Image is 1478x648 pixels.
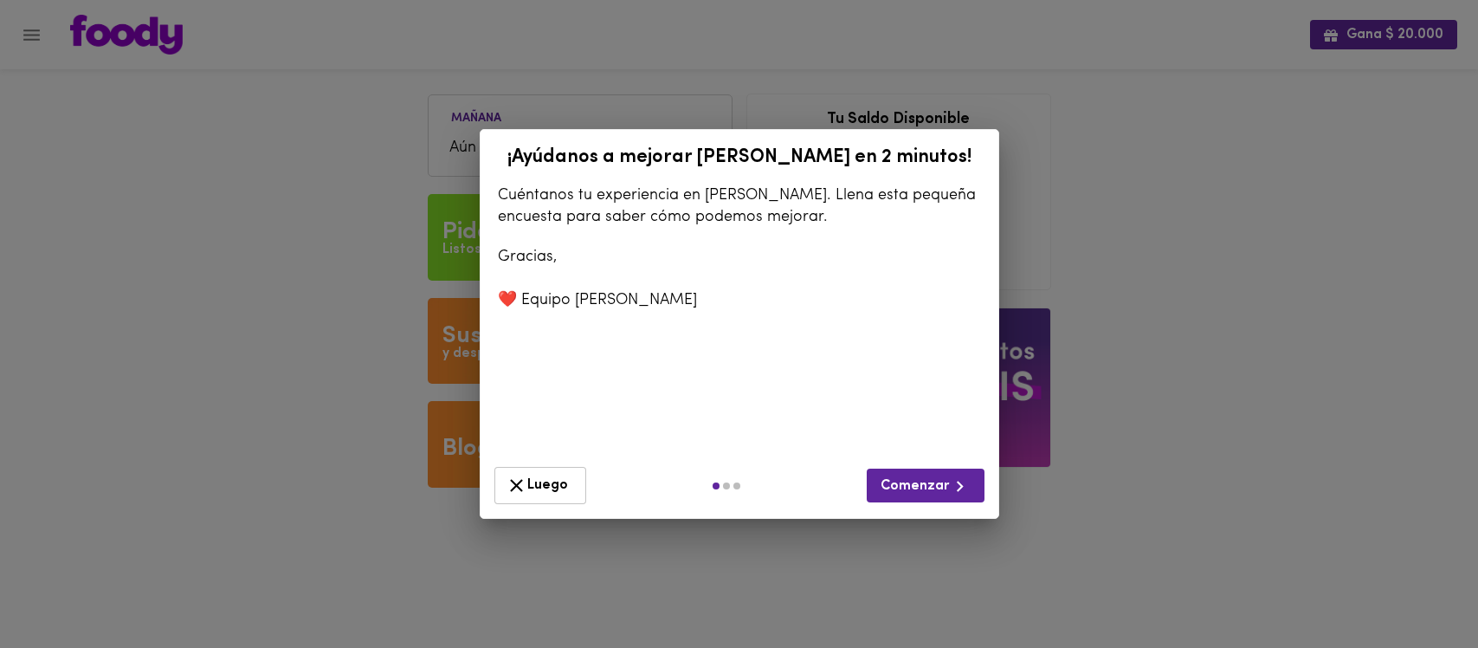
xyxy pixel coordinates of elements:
[867,469,984,502] button: Comenzar
[881,476,971,497] span: Comenzar
[489,147,990,168] h2: ¡Ayúdanos a mejorar [PERSON_NAME] en 2 minutos!
[494,467,586,504] button: Luego
[498,246,981,312] p: Gracias, ❤️ Equipo [PERSON_NAME]
[498,185,981,229] p: Cuéntanos tu experiencia en [PERSON_NAME]. Llena esta pequeña encuesta para saber cómo podemos me...
[506,475,575,496] span: Luego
